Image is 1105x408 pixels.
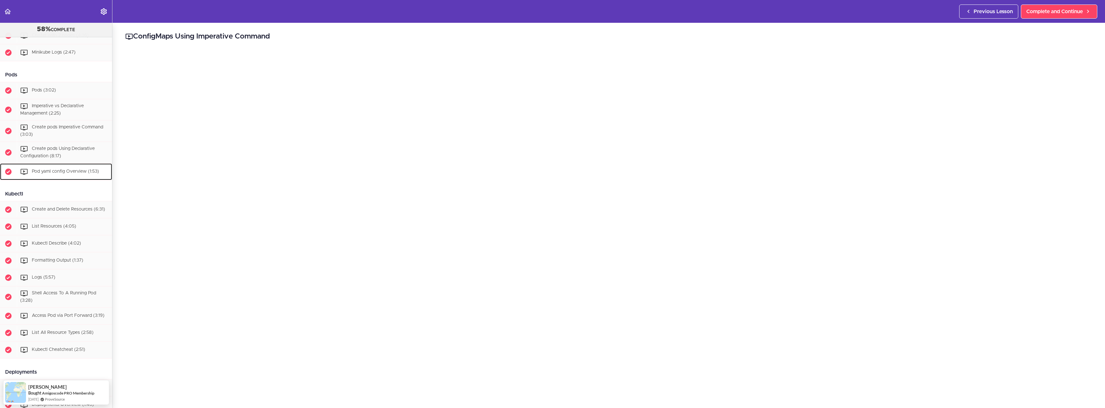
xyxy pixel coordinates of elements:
span: Create and Delete Resources (6:31) [32,207,105,212]
span: Create pods Using Declarative Configuration (8:17) [20,146,95,158]
span: Imperative vs Declarative Management (2:25) [20,104,84,116]
span: Minikube Logs (2:47) [32,50,75,55]
a: Previous Lesson [959,4,1018,19]
span: Formatting Output (1:37) [32,258,83,263]
span: Pod yaml config Overview (1:53) [32,169,99,174]
span: List All Resource Types (2:58) [32,331,93,335]
span: Shell Access To A Running Pod (3:28) [20,291,96,303]
span: Kubectl Describe (4:02) [32,241,81,246]
span: 58% [37,26,51,32]
svg: Settings Menu [100,8,108,15]
span: Kubectl Cheatcheat (2:51) [32,348,85,352]
svg: Back to course curriculum [4,8,12,15]
span: List Resources (4:05) [32,224,76,229]
span: Deployments Overview (1:46) [32,403,94,407]
a: Complete and Continue [1021,4,1097,19]
span: Pods (3:02) [32,88,56,92]
span: Create pods Imperative Command (3:03) [20,125,103,137]
h2: ConfigMaps Using Imperative Command [125,31,1092,42]
div: COMPLETE [8,25,104,34]
span: Access Pod via Port Forward (3:19) [32,314,104,318]
span: Previous Lesson [974,8,1013,15]
span: Logs (5:57) [32,275,55,280]
span: Complete and Continue [1026,8,1083,15]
